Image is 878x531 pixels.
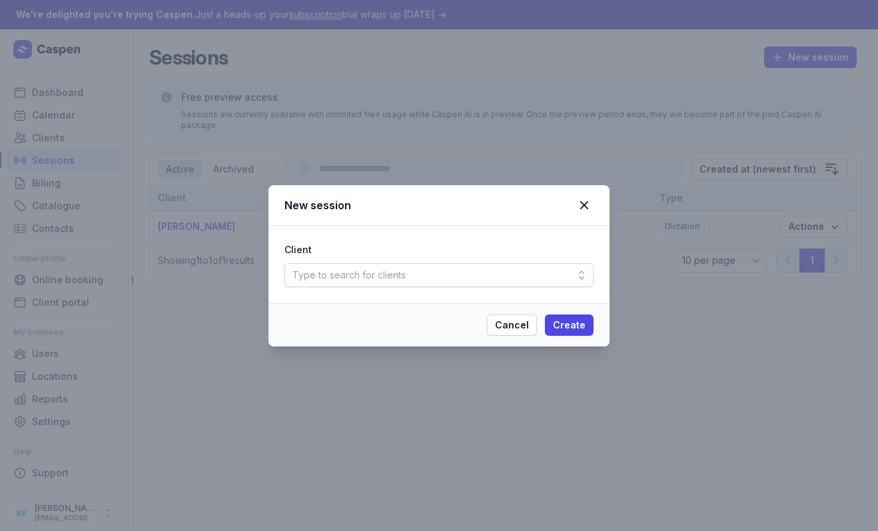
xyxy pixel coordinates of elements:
[292,267,406,283] div: Type to search for clients
[545,314,594,336] button: Create
[553,317,586,333] span: Create
[284,197,575,213] div: New session
[495,317,529,333] span: Cancel
[284,242,594,258] div: Client
[487,314,537,336] button: Cancel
